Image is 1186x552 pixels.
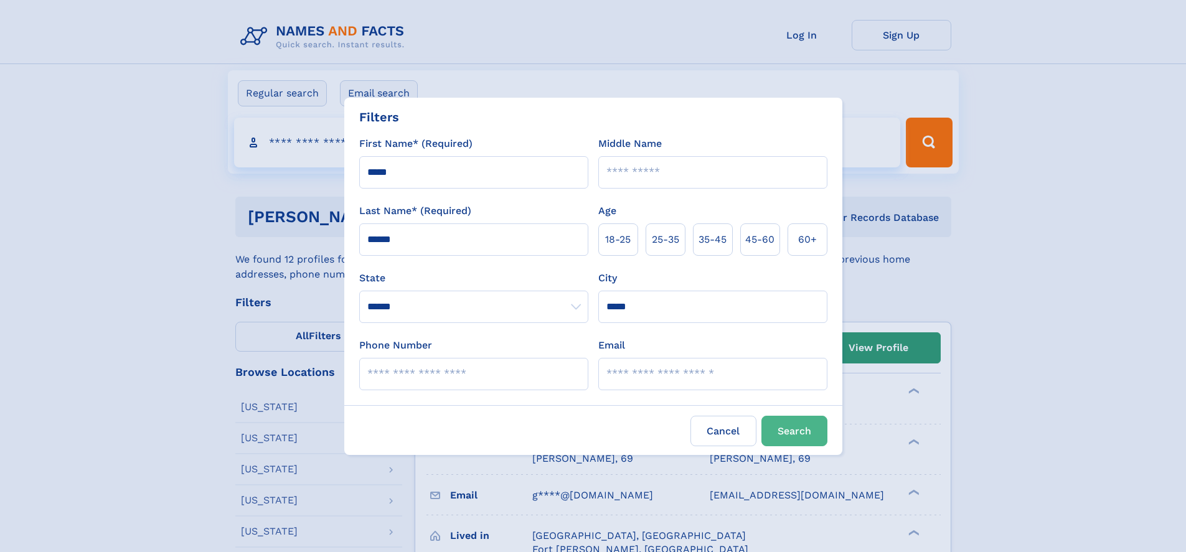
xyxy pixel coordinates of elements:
[798,232,817,247] span: 60+
[359,338,432,353] label: Phone Number
[598,338,625,353] label: Email
[761,416,827,446] button: Search
[359,108,399,126] div: Filters
[598,271,617,286] label: City
[699,232,727,247] span: 35‑45
[745,232,774,247] span: 45‑60
[598,203,616,218] label: Age
[359,203,471,218] label: Last Name* (Required)
[598,136,662,151] label: Middle Name
[359,271,588,286] label: State
[652,232,679,247] span: 25‑35
[690,416,756,446] label: Cancel
[359,136,473,151] label: First Name* (Required)
[605,232,631,247] span: 18‑25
